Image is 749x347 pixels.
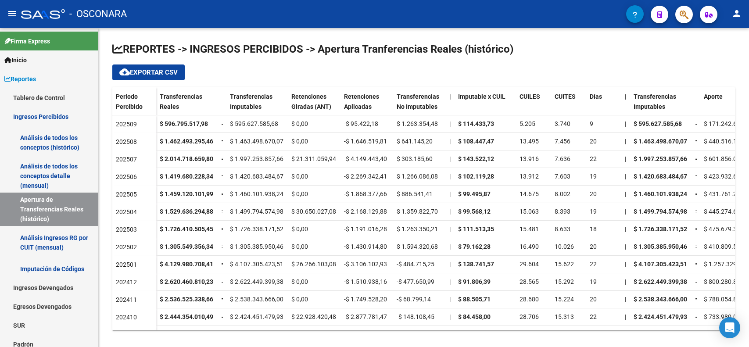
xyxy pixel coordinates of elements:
span: | [625,261,626,268]
span: | [449,296,451,303]
span: 10.026 [555,243,574,250]
span: $ 1.460.101.938,24 [230,190,283,197]
span: = [695,173,699,180]
span: 22 [590,155,597,162]
span: $ 1.263.354,48 [397,120,438,127]
span: 7.456 [555,138,570,145]
strong: $ 595.627.585,68 [634,120,682,127]
span: | [449,93,451,100]
span: $ 1.359.822,70 [397,208,438,215]
span: Días [590,93,602,100]
span: 15.063 [520,208,539,215]
span: $ 1.499.794.574,98 [230,208,283,215]
span: 202509 [116,121,137,128]
span: 202507 [116,156,137,163]
span: | [625,120,626,127]
strong: $ 99.568,12 [458,208,491,215]
span: - OSCONARA [69,4,127,24]
span: $ 595.627.585,68 [230,120,278,127]
span: 14.675 [520,190,539,197]
strong: $ 1.305.385.950,46 [634,243,687,250]
strong: $ 99.495,87 [458,190,491,197]
span: 8.633 [555,225,570,233]
span: = [695,243,699,250]
strong: $ 1.726.338.171,52 [634,225,687,233]
span: $ 641.145,20 [397,138,433,145]
span: -$ 2.269.342,41 [344,173,387,180]
span: Firma Express [4,36,50,46]
span: -$ 3.106.102,93 [344,261,387,268]
span: | [625,313,626,320]
span: = [221,261,225,268]
span: = [221,208,225,215]
mat-icon: person [731,8,742,19]
span: 202410 [116,314,137,321]
span: Transferencias Reales [160,93,202,110]
span: -$ 95.422,18 [344,120,378,127]
span: 20 [590,243,597,250]
datatable-header-cell: Transferencias Imputables [630,87,692,124]
span: -$ 4.149.443,40 [344,155,387,162]
strong: $ 2.622.449.399,38 [634,278,687,285]
button: Exportar CSV [112,64,185,80]
span: 202501 [116,261,137,268]
strong: $ 1.462.493.295,46 [160,138,213,145]
span: | [449,261,451,268]
span: 202508 [116,138,137,145]
span: -$ 484.715,25 [397,261,434,268]
mat-icon: cloud_download [119,67,130,77]
span: 202411 [116,296,137,303]
datatable-header-cell: | [446,87,455,124]
span: $ 1.594.320,68 [397,243,438,250]
span: 15.622 [555,261,574,268]
span: 13.912 [520,173,539,180]
span: -$ 2.168.129,88 [344,208,387,215]
span: | [625,173,626,180]
span: $ 2.622.449.399,38 [230,278,283,285]
span: = [221,313,225,320]
span: | [625,155,626,162]
span: CUITES [555,93,576,100]
span: | [625,243,626,250]
span: $ 1.997.253.857,66 [230,155,283,162]
span: -$ 1.510.938,16 [344,278,387,285]
span: = [695,225,699,233]
span: 15.313 [555,313,574,320]
datatable-header-cell: | [621,87,630,124]
span: 15.292 [555,278,574,285]
span: 8.002 [555,190,570,197]
span: 19 [590,208,597,215]
strong: $ 84.458,00 [458,313,491,320]
div: Open Intercom Messenger [719,317,740,338]
span: Retenciones Aplicadas [344,93,379,110]
span: | [625,138,626,145]
span: = [695,208,699,215]
strong: $ 2.444.354.010,49 [160,313,213,320]
span: | [625,208,626,215]
span: $ 4.107.305.423,51 [230,261,283,268]
span: 19 [590,278,597,285]
span: 7.603 [555,173,570,180]
span: $ 1.420.683.484,67 [230,173,283,180]
span: -$ 477.650,99 [397,278,434,285]
datatable-header-cell: Período Percibido [112,87,156,124]
span: = [221,243,225,250]
span: = [695,261,699,268]
span: -$ 1.191.016,28 [344,225,387,233]
span: 20 [590,296,597,303]
strong: $ 79.162,28 [458,243,491,250]
strong: $ 1.499.794.574,98 [634,208,687,215]
strong: $ 2.014.718.659,80 [160,155,213,162]
strong: $ 1.997.253.857,66 [634,155,687,162]
span: 9 [590,120,593,127]
strong: $ 2.620.460.810,23 [160,278,213,285]
span: $ 2.538.343.666,00 [230,296,283,303]
span: $ 0,00 [291,278,308,285]
span: -$ 1.868.377,66 [344,190,387,197]
strong: $ 1.419.680.228,34 [160,173,213,180]
datatable-header-cell: Retenciones Aplicadas [340,87,393,124]
span: | [449,155,451,162]
span: 13.495 [520,138,539,145]
span: 202503 [116,226,137,233]
span: $ 0,00 [291,120,308,127]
